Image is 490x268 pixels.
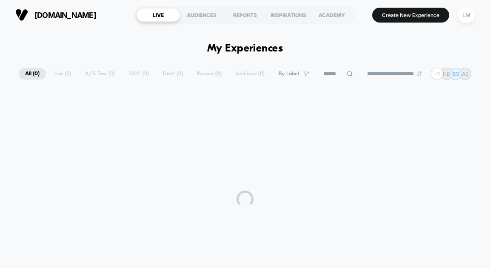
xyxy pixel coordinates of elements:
img: Visually logo [15,9,28,21]
button: LM [456,6,477,24]
div: + 1 [431,68,443,80]
span: By Label [279,71,299,77]
div: REPORTS [223,8,267,22]
button: Create New Experience [372,8,449,23]
p: AS [462,71,469,77]
h1: My Experiences [207,43,283,55]
p: SS [453,71,459,77]
div: LIVE [137,8,180,22]
div: ACADEMY [310,8,353,22]
div: AUDIENCES [180,8,223,22]
p: HB [443,71,450,77]
span: All ( 0 ) [19,68,46,80]
div: INSPIRATIONS [267,8,310,22]
div: LM [458,7,475,23]
button: [DOMAIN_NAME] [13,8,99,22]
img: end [417,71,422,76]
span: [DOMAIN_NAME] [34,11,96,20]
